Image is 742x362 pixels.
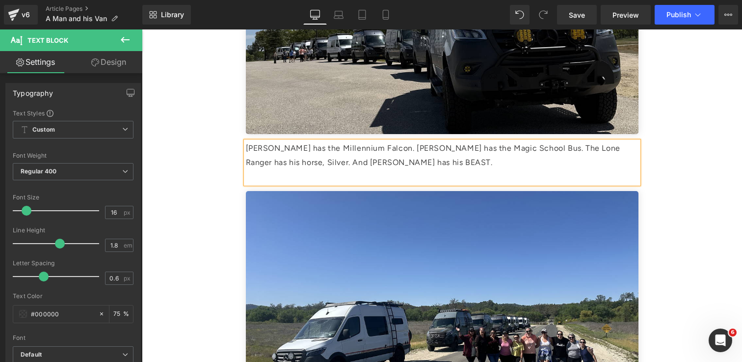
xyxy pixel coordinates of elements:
div: Letter Spacing [13,260,133,267]
span: Text Block [27,36,68,44]
div: Text Color [13,293,133,300]
b: Regular 400 [21,167,57,175]
a: Tablet [350,5,374,25]
span: 6 [729,329,737,336]
a: v6 [4,5,38,25]
a: New Library [142,5,191,25]
div: v6 [20,8,32,21]
button: More [718,5,738,25]
i: Default [21,351,42,359]
button: Undo [510,5,530,25]
div: Font Size [13,194,133,201]
a: Mobile [374,5,397,25]
div: Text Styles [13,109,133,117]
p: [PERSON_NAME] has the Millennium Falcon. [PERSON_NAME] has the Magic School Bus. The Lone Ranger ... [104,112,497,140]
div: Line Height [13,227,133,234]
span: Publish [666,11,691,19]
div: Typography [13,84,53,97]
a: Laptop [327,5,350,25]
span: A Man and his Van [46,15,107,23]
a: Design [73,51,144,73]
div: Font Weight [13,152,133,159]
iframe: Intercom live chat [709,329,732,352]
button: Publish [655,5,715,25]
div: Font [13,334,133,341]
a: Preview [601,5,651,25]
span: Save [569,10,585,20]
div: % [109,306,133,323]
span: em [124,242,132,249]
input: Color [31,308,94,319]
span: px [124,209,132,216]
a: Article Pages [46,5,142,13]
b: Custom [32,126,55,134]
span: Preview [612,10,639,20]
button: Redo [533,5,553,25]
a: Desktop [303,5,327,25]
span: px [124,275,132,281]
span: Library [161,10,184,19]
